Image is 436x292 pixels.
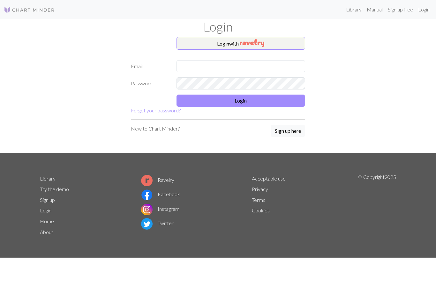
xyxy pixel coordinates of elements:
[4,6,55,14] img: Logo
[127,77,173,89] label: Password
[36,19,400,34] h1: Login
[40,218,54,224] a: Home
[252,186,268,192] a: Privacy
[141,204,153,215] img: Instagram logo
[40,207,51,213] a: Login
[141,175,153,186] img: Ravelry logo
[141,206,179,212] a: Instagram
[131,107,181,113] a: Forgot your password?
[131,125,180,132] p: New to Chart Minder?
[252,175,286,182] a: Acceptable use
[141,220,174,226] a: Twitter
[385,3,416,16] a: Sign up free
[141,218,153,230] img: Twitter logo
[141,191,180,197] a: Facebook
[343,3,364,16] a: Library
[40,229,53,235] a: About
[252,197,265,203] a: Terms
[358,173,396,238] p: © Copyright 2025
[177,95,305,107] button: Login
[40,175,56,182] a: Library
[177,37,305,50] button: Loginwith
[240,39,264,47] img: Ravelry
[252,207,270,213] a: Cookies
[141,177,174,183] a: Ravelry
[127,60,173,72] label: Email
[271,125,305,137] button: Sign up here
[40,186,69,192] a: Try the demo
[364,3,385,16] a: Manual
[141,189,153,201] img: Facebook logo
[40,197,55,203] a: Sign up
[271,125,305,138] a: Sign up here
[416,3,432,16] a: Login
